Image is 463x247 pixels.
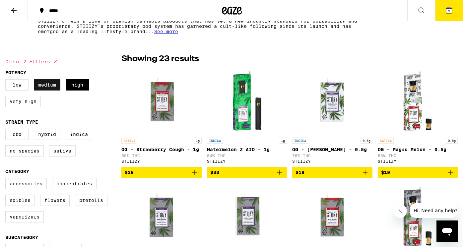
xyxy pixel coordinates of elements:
img: STIIIZY - OG - King Louis XIII - 0.5g [299,68,365,134]
label: Indica [66,129,92,140]
p: INDICA [207,138,223,144]
span: $33 [210,170,219,175]
img: STIIIZY - OG - Strawberry Cough - 1g [128,68,195,134]
p: 1g [279,138,287,144]
p: SATIVA [121,138,137,144]
label: Sativa [49,145,76,156]
iframe: Close message [394,205,407,218]
span: $19 [296,170,304,175]
a: Open page for OG - Magic Melon - 0.5g from STIIIZY [378,68,458,167]
p: Showing 23 results [121,53,199,65]
label: Hybrid [34,129,60,140]
legend: Strain Type [5,119,38,125]
div: STIIIZY [292,159,372,163]
img: STIIIZY - OG - Magic Melon - 0.5g [384,68,451,134]
label: CBD [5,129,29,140]
label: Flowers [40,195,70,206]
legend: Potency [5,70,26,75]
button: 2 [435,0,463,21]
div: STIIIZY [121,159,202,163]
button: Clear 2 filters [5,53,59,70]
p: 85% THC [121,154,202,158]
label: Medium [34,79,60,91]
img: STIIIZY - Watermelon Z AIO - 1g [214,68,280,134]
p: OG - Strawberry Cough - 1g [121,147,202,152]
button: Add to bag [292,167,372,178]
div: STIIIZY [207,159,287,163]
p: 0.5g [361,138,372,144]
label: High [66,79,89,91]
p: STIIIZY offers a line of premium cannabis products that has set a new industry standard for porta... [38,18,367,34]
label: Vaporizers [5,211,44,222]
label: Accessories [5,178,47,189]
a: Open page for OG - Strawberry Cough - 1g from STIIIZY [121,68,202,167]
legend: Subcategory [5,235,38,240]
legend: Category [5,169,29,174]
p: SATIVA [378,138,394,144]
button: Add to bag [207,167,287,178]
p: OG - [PERSON_NAME] - 0.5g [292,147,372,152]
span: $19 [381,170,390,175]
p: 85% THC [378,154,458,158]
p: Watermelon Z AIO - 1g [207,147,287,152]
button: Add to bag [121,167,202,178]
label: Concentrates [52,178,97,189]
a: Open page for OG - King Louis XIII - 0.5g from STIIIZY [292,68,372,167]
label: Edibles [5,195,35,206]
p: 84% THC [207,154,287,158]
label: Prerolls [75,195,107,206]
div: STIIIZY [378,159,458,163]
label: No Species [5,145,44,156]
p: 1g [194,138,202,144]
p: 0.5g [446,138,458,144]
span: See more [154,29,178,34]
p: 76% THC [292,154,372,158]
a: Open page for Watermelon Z AIO - 1g from STIIIZY [207,68,287,167]
p: INDICA [292,138,308,144]
p: OG - Magic Melon - 0.5g [378,147,458,152]
iframe: Message from company [410,203,458,218]
span: $28 [125,170,134,175]
iframe: Button to launch messaging window [436,220,458,242]
label: Very High [5,96,41,107]
label: Low [5,79,29,91]
button: Add to bag [378,167,458,178]
span: 2 [448,9,450,13]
